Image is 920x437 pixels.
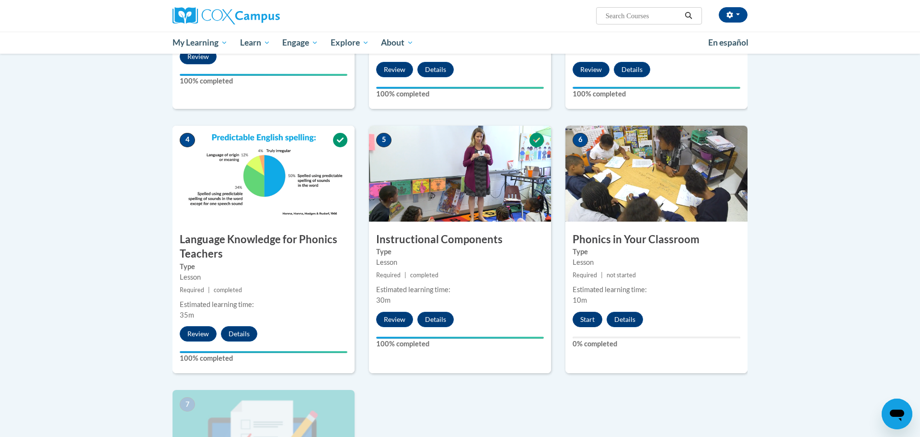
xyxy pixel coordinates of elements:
[369,232,551,247] h3: Instructional Components
[573,62,609,77] button: Review
[276,32,324,54] a: Engage
[376,257,544,268] div: Lesson
[180,76,347,86] label: 100% completed
[882,399,912,429] iframe: Button to launch messaging window
[404,272,406,279] span: |
[565,232,747,247] h3: Phonics in Your Classroom
[381,37,414,48] span: About
[376,272,401,279] span: Required
[376,339,544,349] label: 100% completed
[605,10,681,22] input: Search Courses
[172,7,280,24] img: Cox Campus
[417,62,454,77] button: Details
[719,7,747,23] button: Account Settings
[614,62,650,77] button: Details
[180,133,195,147] span: 4
[282,37,318,48] span: Engage
[376,62,413,77] button: Review
[221,326,257,342] button: Details
[180,299,347,310] div: Estimated learning time:
[180,326,217,342] button: Review
[376,337,544,339] div: Your progress
[180,74,347,76] div: Your progress
[172,232,355,262] h3: Language Knowledge for Phonics Teachers
[376,284,544,295] div: Estimated learning time:
[180,49,217,64] button: Review
[573,312,602,327] button: Start
[172,7,355,24] a: Cox Campus
[180,397,195,412] span: 7
[573,284,740,295] div: Estimated learning time:
[417,312,454,327] button: Details
[376,87,544,89] div: Your progress
[573,272,597,279] span: Required
[240,37,270,48] span: Learn
[180,311,194,319] span: 35m
[369,126,551,222] img: Course Image
[172,126,355,222] img: Course Image
[573,89,740,99] label: 100% completed
[376,89,544,99] label: 100% completed
[375,32,420,54] a: About
[565,126,747,222] img: Course Image
[607,312,643,327] button: Details
[166,32,234,54] a: My Learning
[410,272,438,279] span: completed
[324,32,375,54] a: Explore
[573,339,740,349] label: 0% completed
[214,286,242,294] span: completed
[331,37,369,48] span: Explore
[376,312,413,327] button: Review
[234,32,276,54] a: Learn
[180,286,204,294] span: Required
[573,133,588,147] span: 6
[376,296,391,304] span: 30m
[180,353,347,364] label: 100% completed
[180,272,347,283] div: Lesson
[180,261,347,272] label: Type
[573,247,740,257] label: Type
[708,37,748,47] span: En español
[376,247,544,257] label: Type
[607,272,636,279] span: not started
[573,257,740,268] div: Lesson
[702,33,755,53] a: En español
[172,37,228,48] span: My Learning
[573,87,740,89] div: Your progress
[573,296,587,304] span: 10m
[601,272,603,279] span: |
[376,133,391,147] span: 5
[158,32,762,54] div: Main menu
[681,10,696,22] button: Search
[180,351,347,353] div: Your progress
[208,286,210,294] span: |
